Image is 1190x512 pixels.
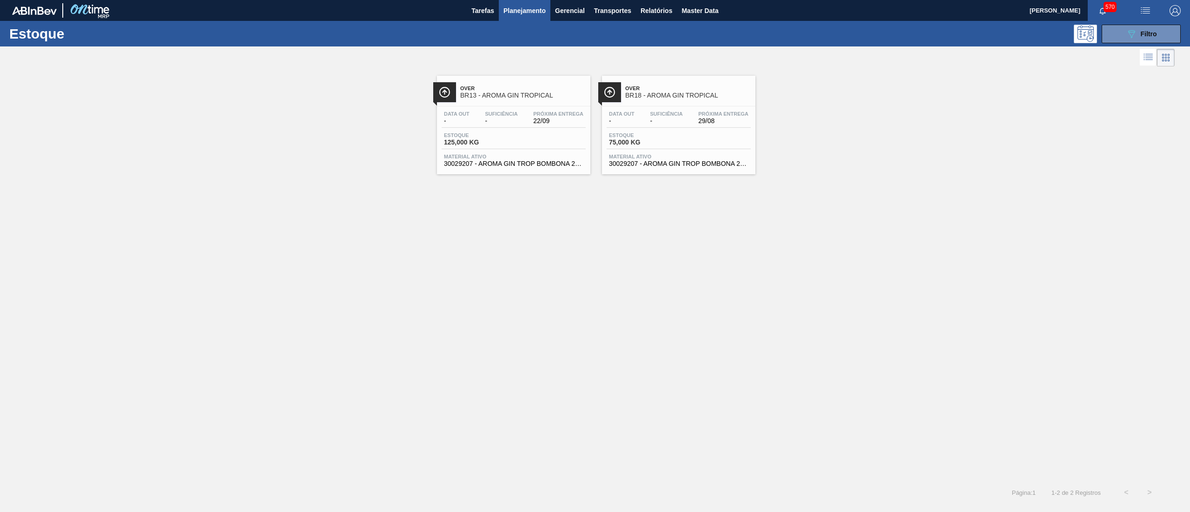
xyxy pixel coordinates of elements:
[444,154,583,159] span: Material ativo
[444,132,509,138] span: Estoque
[444,118,469,125] span: -
[625,85,751,91] span: Over
[533,118,583,125] span: 22/09
[460,92,586,99] span: BR13 - AROMA GIN TROPICAL
[681,5,718,16] span: Master Data
[1074,25,1097,43] div: Pogramando: nenhum usuário selecionado
[439,86,450,98] img: Ícone
[485,118,517,125] span: -
[555,5,585,16] span: Gerencial
[471,5,494,16] span: Tarefas
[444,111,469,117] span: Data out
[485,111,517,117] span: Suficiência
[595,69,760,174] a: ÍconeOverBR18 - AROMA GIN TROPICALData out-Suficiência-Próxima Entrega29/08Estoque75,000 KGMateri...
[609,154,748,159] span: Material ativo
[1141,30,1157,38] span: Filtro
[609,111,635,117] span: Data out
[609,118,635,125] span: -
[430,69,595,174] a: ÍconeOverBR13 - AROMA GIN TROPICALData out-Suficiência-Próxima Entrega22/09Estoque125,000 KGMater...
[1140,49,1157,66] div: Visão em Lista
[1088,4,1117,17] button: Notificações
[1157,49,1175,66] div: Visão em Cards
[594,5,631,16] span: Transportes
[650,118,682,125] span: -
[1102,25,1181,43] button: Filtro
[609,132,674,138] span: Estoque
[1138,481,1161,504] button: >
[460,85,586,91] span: Over
[1140,5,1151,16] img: userActions
[1012,489,1036,496] span: Página : 1
[444,160,583,167] span: 30029207 - AROMA GIN TROP BOMBONA 25KG
[533,111,583,117] span: Próxima Entrega
[444,139,509,146] span: 125,000 KG
[625,92,751,99] span: BR18 - AROMA GIN TROPICAL
[1050,489,1101,496] span: 1 - 2 de 2 Registros
[604,86,615,98] img: Ícone
[698,118,748,125] span: 29/08
[503,5,546,16] span: Planejamento
[609,160,748,167] span: 30029207 - AROMA GIN TROP BOMBONA 25KG
[641,5,672,16] span: Relatórios
[650,111,682,117] span: Suficiência
[1170,5,1181,16] img: Logout
[698,111,748,117] span: Próxima Entrega
[12,7,57,15] img: TNhmsLtSVTkK8tSr43FrP2fwEKptu5GPRR3wAAAABJRU5ErkJggg==
[609,139,674,146] span: 75,000 KG
[1115,481,1138,504] button: <
[9,28,154,39] h1: Estoque
[1104,2,1117,12] span: 570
